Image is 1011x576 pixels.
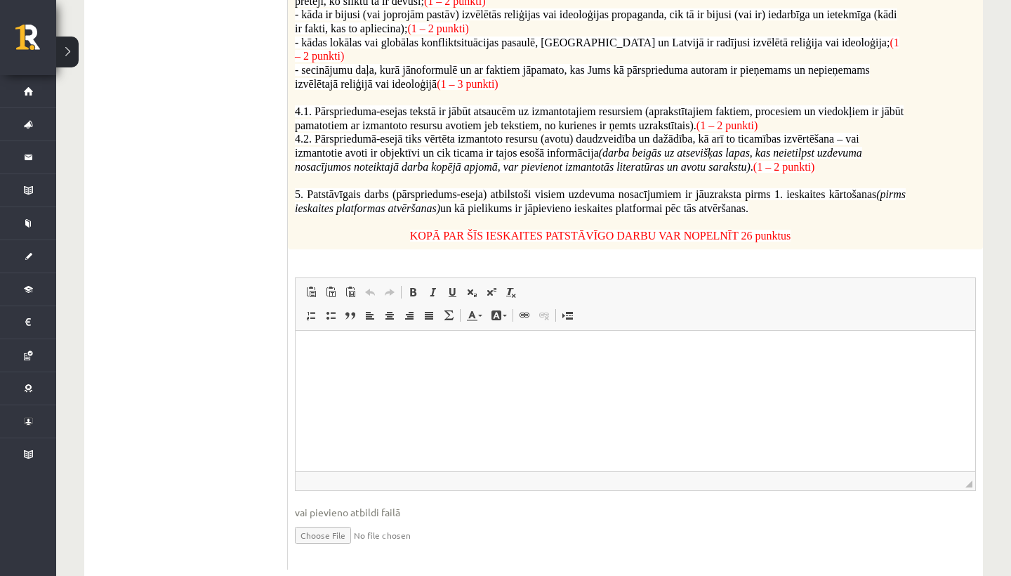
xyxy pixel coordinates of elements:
[360,306,380,325] a: Align Left
[301,306,321,325] a: Insert/Remove Numbered List
[380,306,399,325] a: Centre
[295,505,976,520] span: vai pievieno atbildi failā
[557,306,577,325] a: Insert Page Break for Printing
[410,230,791,242] span: KOPĀ PAR ŠĪS IESKAITES PATSTĀVĪGO DARBU VAR NOPELNĪT 26 punktus
[965,480,972,487] span: Drag to resize
[380,283,399,301] a: Redo (⌘+Y)
[295,64,870,90] span: - secinājumu daļa, kurā jānoformulē un ar faktiem jāpamato, kas Jums kā pārsprieduma autoram ir p...
[295,188,906,214] span: 5. Patstāvīgais darbs (pārspriedums-eseja) atbilstoši visiem uzdevuma nosacījumiem ir jāuzraksta ...
[295,37,890,48] span: - kādas lokālas vai globālas konfliktsituācijas pasaulē, [GEOGRAPHIC_DATA] un Latvijā ir radījusi...
[295,105,904,131] span: 4.1. Pārsprieduma-esejas tekstā ir jābūt atsaucēm uz izmantotajiem resursiem (aprakstītajiem fakt...
[482,283,501,301] a: Superscript
[462,306,487,325] a: Text Colour
[501,283,521,301] a: Remove Format
[360,283,380,301] a: Undo (⌘+Z)
[295,8,897,34] span: - kāda ir bijusi (vai joprojām pastāv) izvēlētās reliģijas vai ideoloģijas propaganda, cik tā ir ...
[439,306,458,325] a: Math
[403,283,423,301] a: Bold (⌘+B)
[515,306,534,325] a: Link (⌘+K)
[295,133,862,172] span: 4.2. Pārspriedumā-esejā tiks vērtēta izmantoto resursu (avotu) daudzveidība un dažādība, kā arī t...
[295,188,906,214] i: (pirms ieskaites platformas atvēršanas)
[487,306,511,325] a: Background Colour
[399,306,419,325] a: Align Right
[442,283,462,301] a: Underline (⌘+U)
[296,331,975,471] iframe: Rich Text Editor, wiswyg-editor-user-answer-47433834894660
[295,147,862,173] i: (darba beigās uz atsevišķas lapas, kas neietilpst uzdevuma nosacījumos noteiktajā darba kopējā ap...
[301,283,321,301] a: Paste (⌘+V)
[295,37,899,63] span: (1 – 2 punkti)
[419,306,439,325] a: Justify
[321,306,341,325] a: Insert/Remove Bulleted List
[341,306,360,325] a: Block Quote
[696,119,758,131] span: (1 – 2 punkti)
[321,283,341,301] a: Paste as plain text (⌘+⌥+⇧+V)
[534,306,554,325] a: Unlink
[437,78,498,90] span: (1 – 3 punkti)
[423,283,442,301] a: Italic (⌘+I)
[462,283,482,301] a: Subscript
[753,161,815,173] span: (1 – 2 punkti)
[341,283,360,301] a: Paste from Word
[407,22,469,34] span: (1 – 2 punkti)
[15,25,56,60] a: Rīgas 1. Tālmācības vidusskola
